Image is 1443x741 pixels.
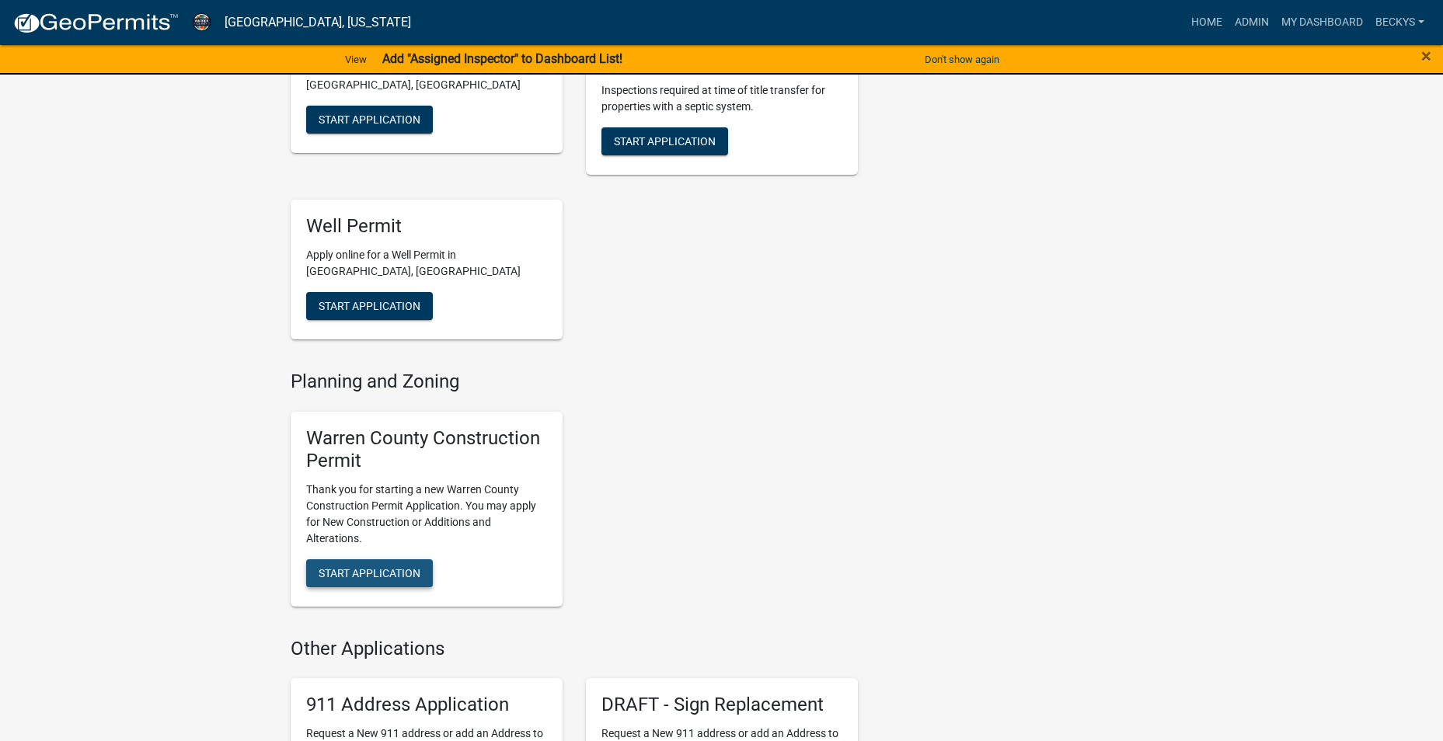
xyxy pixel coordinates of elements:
[601,82,842,115] p: Inspections required at time of title transfer for properties with a septic system.
[1229,8,1275,37] a: Admin
[918,47,1006,72] button: Don't show again
[306,61,547,93] p: Apply online for a Septic Permit in [GEOGRAPHIC_DATA], [GEOGRAPHIC_DATA]
[319,300,420,312] span: Start Application
[1369,8,1431,37] a: beckys
[306,482,547,547] p: Thank you for starting a new Warren County Construction Permit Application. You may apply for New...
[601,127,728,155] button: Start Application
[306,292,433,320] button: Start Application
[306,694,547,716] h5: 911 Address Application
[306,215,547,238] h5: Well Permit
[191,12,212,33] img: Warren County, Iowa
[225,9,411,36] a: [GEOGRAPHIC_DATA], [US_STATE]
[306,247,547,280] p: Apply online for a Well Permit in [GEOGRAPHIC_DATA], [GEOGRAPHIC_DATA]
[291,638,858,660] h4: Other Applications
[291,370,858,393] h4: Planning and Zoning
[319,113,420,125] span: Start Application
[601,694,842,716] h5: DRAFT - Sign Replacement
[306,427,547,472] h5: Warren County Construction Permit
[306,106,433,134] button: Start Application
[1275,8,1369,37] a: My Dashboard
[1421,47,1431,65] button: Close
[1421,45,1431,67] span: ×
[319,566,420,579] span: Start Application
[306,559,433,587] button: Start Application
[339,47,373,72] a: View
[1185,8,1229,37] a: Home
[382,51,622,66] strong: Add "Assigned Inspector" to Dashboard List!
[614,135,716,148] span: Start Application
